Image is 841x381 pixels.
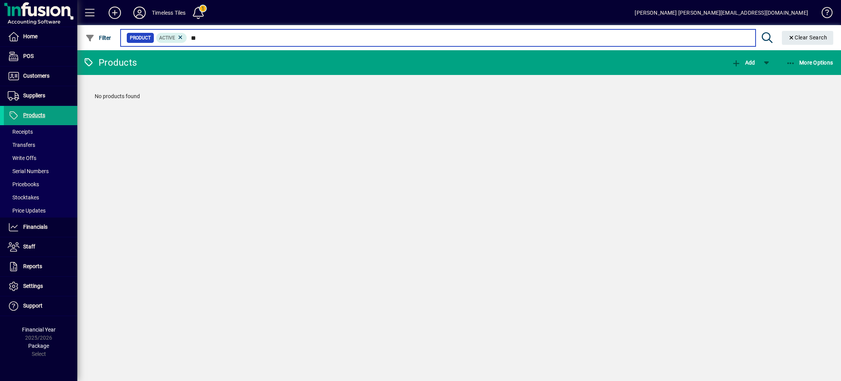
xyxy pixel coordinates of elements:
button: Add [102,6,127,20]
span: Receipts [8,129,33,135]
a: Stocktakes [4,191,77,204]
span: Add [732,60,755,66]
span: Pricebooks [8,181,39,187]
span: POS [23,53,34,59]
button: Add [730,56,757,70]
mat-chip: Activation Status: Active [156,33,187,43]
span: Package [28,343,49,349]
a: Price Updates [4,204,77,217]
div: No products found [87,85,831,108]
button: Clear [782,31,834,45]
a: Reports [4,257,77,276]
span: Active [159,35,175,41]
span: Home [23,33,37,39]
a: Customers [4,66,77,86]
span: Customers [23,73,49,79]
button: Filter [83,31,113,45]
a: Support [4,296,77,316]
span: Stocktakes [8,194,39,201]
div: [PERSON_NAME] [PERSON_NAME][EMAIL_ADDRESS][DOMAIN_NAME] [635,7,808,19]
span: Transfers [8,142,35,148]
div: Timeless Tiles [152,7,186,19]
span: Product [130,34,151,42]
a: Pricebooks [4,178,77,191]
span: Products [23,112,45,118]
a: Transfers [4,138,77,151]
span: Reports [23,263,42,269]
span: Staff [23,243,35,250]
span: Serial Numbers [8,168,49,174]
a: Financials [4,218,77,237]
span: Suppliers [23,92,45,99]
a: Staff [4,237,77,257]
span: Settings [23,283,43,289]
a: Write Offs [4,151,77,165]
span: More Options [786,60,833,66]
span: Financial Year [22,327,56,333]
button: More Options [784,56,835,70]
span: Filter [85,35,111,41]
a: POS [4,47,77,66]
span: Support [23,303,43,309]
a: Settings [4,277,77,296]
button: Profile [127,6,152,20]
div: Products [83,56,137,69]
a: Serial Numbers [4,165,77,178]
span: Price Updates [8,208,46,214]
span: Financials [23,224,48,230]
span: Write Offs [8,155,36,161]
a: Knowledge Base [816,2,831,27]
a: Home [4,27,77,46]
span: Clear Search [788,34,827,41]
a: Suppliers [4,86,77,105]
a: Receipts [4,125,77,138]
